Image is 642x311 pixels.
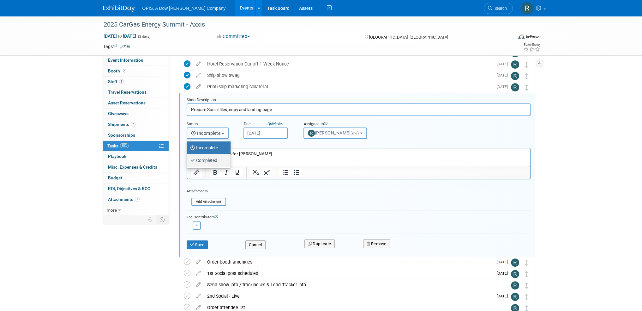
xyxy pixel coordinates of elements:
[476,33,541,42] div: Event Format
[103,66,169,76] a: Booth
[525,294,528,300] i: Move task
[204,268,493,279] div: 1st Social post scheduled
[187,121,234,128] div: Status
[215,33,252,40] button: Committed
[156,215,169,224] td: Toggle Event Tabs
[193,305,204,310] a: edit
[103,98,169,108] a: Asset Reservations
[261,168,272,177] button: Superscript
[497,260,511,264] span: [DATE]
[103,194,169,205] a: Attachments2
[369,35,448,40] span: [GEOGRAPHIC_DATA], [GEOGRAPHIC_DATA]
[108,68,128,73] span: Booth
[210,168,220,177] button: Bold
[103,55,169,65] a: Event Information
[131,122,135,127] span: 2
[280,168,291,177] button: Numbered list
[108,58,143,63] span: Event Information
[497,271,511,276] span: [DATE]
[120,45,130,49] a: Edit
[204,279,498,290] div: Send show info / tracking #'s & Lead Tracker info
[187,103,531,116] input: Name of task or a short description
[525,84,528,90] i: Move task
[108,197,140,202] span: Attachments
[103,162,169,172] a: Misc. Expenses & Credits
[108,154,126,159] span: Playbook
[291,168,302,177] button: Bullet list
[187,97,531,103] div: Short Description
[122,68,128,73] span: Booth not reserved yet
[484,3,513,14] a: Search
[187,128,229,139] button: Incomplete
[187,139,531,148] div: Details
[103,205,169,215] a: more
[117,34,123,39] span: to
[142,6,226,11] span: OPIS, A Dow [PERSON_NAME] Company
[103,183,169,194] a: ROI, Objectives & ROO
[187,189,226,194] div: Attachments
[103,87,169,97] a: Travel Reservations
[511,72,519,80] img: Renee Ortner
[511,60,519,69] img: Renee Ortner
[103,5,135,12] img: ExhibitDay
[193,282,204,288] a: edit
[108,79,124,84] span: Staff
[497,62,511,66] span: [DATE]
[351,131,359,135] span: (me)
[518,34,525,39] img: Format-Inperson.png
[187,148,530,166] iframe: Rich Text Area
[521,2,533,14] img: Renee Ortner
[204,257,493,267] div: Order booth amenities
[243,128,288,139] input: Due Date
[511,270,519,278] img: Renee Ortner
[101,19,503,30] div: 2025 CarGas Energy Summit - Axxis
[108,165,157,170] span: Misc. Expenses & Credits
[204,70,493,81] div: Ship show swag
[245,240,266,249] button: Cancel
[193,259,204,265] a: edit
[511,258,519,267] img: Renee Ortner
[190,155,224,165] label: Completed
[525,73,528,79] i: Move task
[193,61,204,67] a: edit
[525,271,528,277] i: Move task
[525,283,528,289] i: Move task
[108,175,122,180] span: Budget
[137,34,151,39] span: (2 days)
[193,293,204,299] a: edit
[103,109,169,119] a: Giveaways
[511,293,519,301] img: Renee Ortner
[221,168,231,177] button: Italic
[304,239,335,248] button: Duplicate
[103,130,169,140] a: Sponsorships
[191,168,202,177] button: Insert/edit link
[308,130,360,135] span: [PERSON_NAME]
[193,84,204,90] a: edit
[108,100,146,105] span: Asset Reservations
[119,79,124,84] span: 1
[187,240,208,249] button: Save
[108,122,135,127] span: Shipments
[204,59,493,69] div: Hotel Reservation Cut-off 1 Week Notice
[363,239,390,248] button: Remove
[145,215,156,224] td: Personalize Event Tab Strip
[190,143,224,153] label: Incomplete
[303,128,367,139] button: [PERSON_NAME](me)
[267,122,277,126] i: Quick
[107,208,117,213] span: more
[108,186,150,191] span: ROI, Objectives & ROO
[525,260,528,266] i: Move task
[497,73,511,78] span: [DATE]
[525,62,528,68] i: Move task
[204,291,493,302] div: 2nd Social - Live
[187,213,531,220] div: Tag Contributors
[523,43,540,47] div: Event Rating
[497,84,511,89] span: [DATE]
[497,294,511,298] span: [DATE]
[108,111,129,116] span: Giveaways
[103,141,169,151] a: Tasks50%
[266,121,285,127] a: Quickpick
[103,119,169,130] a: Shipments2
